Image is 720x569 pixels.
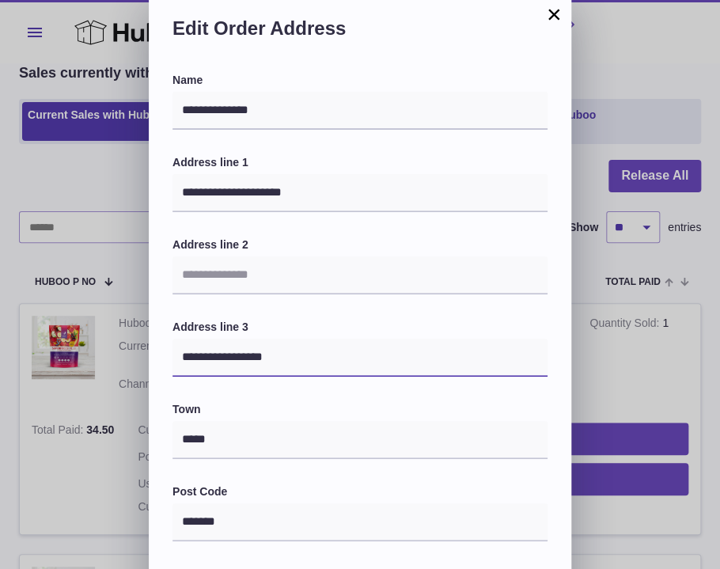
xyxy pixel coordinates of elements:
[172,237,548,252] label: Address line 2
[544,5,563,24] button: ×
[172,73,548,88] label: Name
[172,320,548,335] label: Address line 3
[172,484,548,499] label: Post Code
[172,16,548,49] h2: Edit Order Address
[172,402,548,417] label: Town
[172,155,548,170] label: Address line 1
